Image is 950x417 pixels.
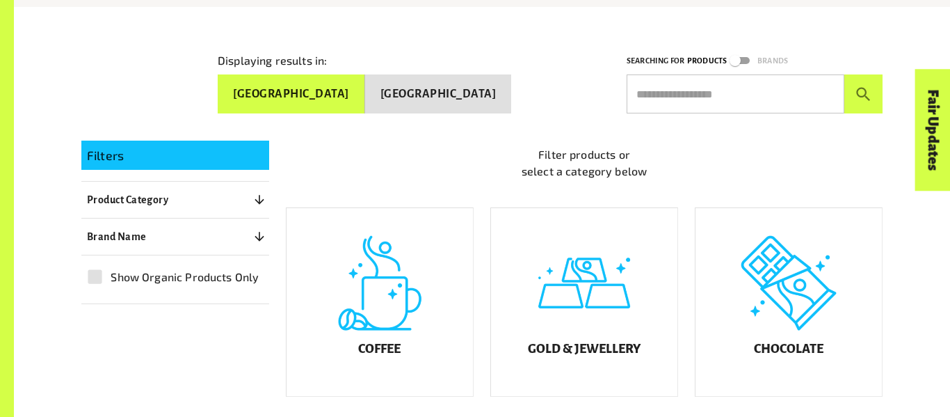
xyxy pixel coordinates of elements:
p: Brand Name [87,228,147,245]
p: Products [687,54,727,68]
button: Product Category [81,187,269,212]
p: Filter products or select a category below [286,146,883,180]
h5: Chocolate [754,343,823,356]
p: Displaying results in: [218,52,327,69]
span: Show Organic Products Only [111,269,259,285]
p: Filters [87,146,264,164]
a: Gold & Jewellery [490,207,678,397]
h5: Coffee [358,343,401,356]
a: Coffee [286,207,474,397]
h5: Gold & Jewellery [528,343,641,356]
button: Brand Name [81,224,269,249]
p: Product Category [87,191,168,208]
button: [GEOGRAPHIC_DATA] [218,74,365,113]
a: Chocolate [695,207,883,397]
p: Searching for [627,54,684,68]
p: Brands [757,54,788,68]
button: [GEOGRAPHIC_DATA] [365,74,512,113]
